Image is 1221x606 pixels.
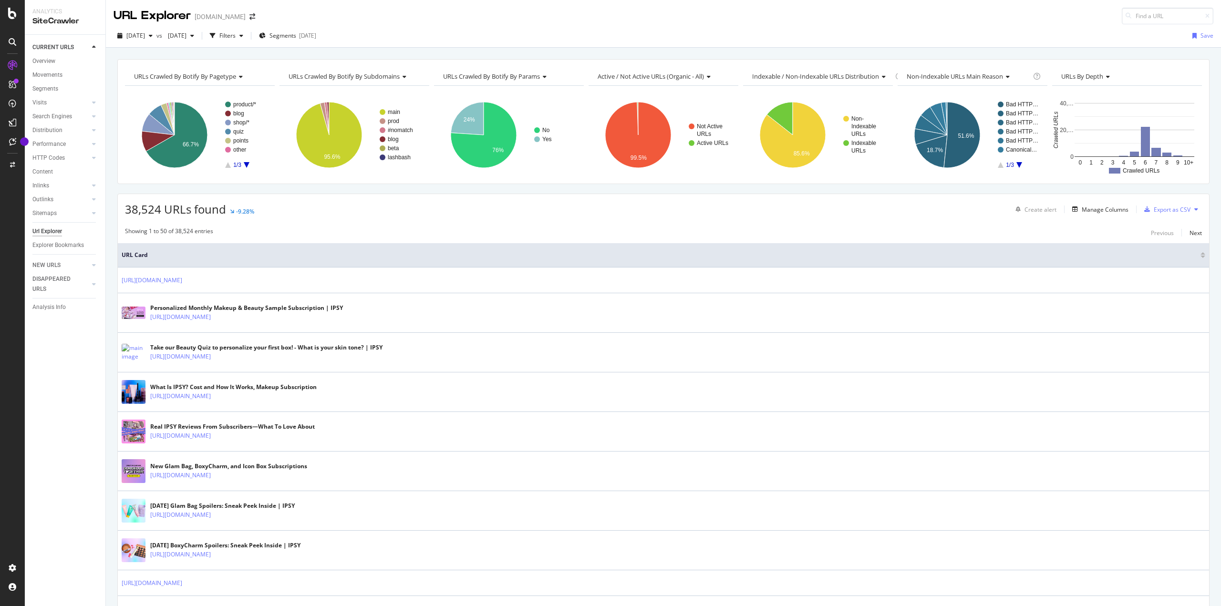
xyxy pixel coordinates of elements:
div: [DATE] BoxyCharm Spoilers: Sneak Peek Inside | IPSY [150,541,300,550]
button: Segments[DATE] [255,28,320,43]
text: Bad HTTP… [1006,137,1038,144]
button: Manage Columns [1068,204,1128,215]
text: 9 [1176,159,1180,166]
span: Segments [269,31,296,40]
svg: A chart. [279,93,429,176]
span: URLs Crawled By Botify By pagetype [134,72,236,81]
a: Outlinks [32,195,89,205]
div: Content [32,167,53,177]
div: [DOMAIN_NAME] [195,12,246,21]
button: Export as CSV [1140,202,1190,217]
div: CURRENT URLS [32,42,74,52]
div: SiteCrawler [32,16,98,27]
div: A chart. [743,93,893,176]
text: No [542,127,550,134]
div: Inlinks [32,181,49,191]
a: Movements [32,70,99,80]
div: Personalized Monthly Makeup & Beauty Sample Subscription | IPSY [150,304,343,312]
div: Outlinks [32,195,53,205]
span: URLs Crawled By Botify By subdomains [289,72,400,81]
text: other [233,146,246,153]
div: -9.28% [236,207,254,216]
a: Analysis Info [32,302,99,312]
text: Indexable [851,123,876,130]
text: 6 [1144,159,1147,166]
div: Save [1200,31,1213,40]
svg: A chart. [898,93,1047,176]
a: [URL][DOMAIN_NAME] [122,276,182,285]
span: 38,524 URLs found [125,201,226,217]
button: Filters [206,28,247,43]
text: Canonical… [1006,146,1037,153]
text: URLs [697,131,711,137]
img: main image [122,538,145,562]
div: Sitemaps [32,208,57,218]
text: 20,… [1060,127,1074,134]
text: 1/3 [1006,162,1014,168]
span: 2025 Jul. 27th [164,31,186,40]
div: [DATE] [299,31,316,40]
text: 18.7% [927,147,943,154]
a: [URL][DOMAIN_NAME] [150,391,211,401]
div: Distribution [32,125,62,135]
div: URL Explorer [114,8,191,24]
text: 7 [1155,159,1158,166]
a: Distribution [32,125,89,135]
div: Performance [32,139,66,149]
text: 0 [1078,159,1082,166]
text: URLs [851,147,866,154]
a: [URL][DOMAIN_NAME] [150,312,211,322]
text: main [388,109,400,115]
div: Create alert [1024,205,1056,214]
div: Overview [32,56,55,66]
button: [DATE] [164,28,198,43]
div: Movements [32,70,62,80]
h4: URLs by Depth [1059,69,1193,84]
img: main image [122,459,145,483]
div: What Is IPSY? Cost and How It Works, Makeup Subscription [150,383,317,391]
a: [URL][DOMAIN_NAME] [122,578,182,588]
text: 4 [1122,159,1125,166]
img: main image [122,344,145,361]
text: 95.6% [324,154,340,160]
div: Analytics [32,8,98,16]
span: Active / Not Active URLs (organic - all) [598,72,704,81]
text: 85.6% [794,150,810,157]
a: Content [32,167,99,177]
span: vs [156,31,164,40]
div: NEW URLS [32,260,61,270]
text: Not Active [697,123,723,130]
h4: Active / Not Active URLs [596,69,730,84]
img: main image [122,307,145,319]
text: points [233,137,248,144]
span: URLs Crawled By Botify By params [443,72,540,81]
text: #nomatch [388,127,413,134]
h4: Indexable / Non-Indexable URLs Distribution [750,69,893,84]
h4: Non-Indexable URLs Main Reason [905,69,1031,84]
text: lashbash [388,154,411,161]
text: 3 [1111,159,1115,166]
a: Search Engines [32,112,89,122]
div: [DATE] Glam Bag Spoilers: Sneak Peek Inside | IPSY [150,502,295,510]
iframe: Intercom live chat [1189,574,1211,596]
div: Take our Beauty Quiz to personalize your first box! - What is your skin tone? | IPSY [150,343,383,352]
button: [DATE] [114,28,156,43]
span: URL Card [122,251,1198,259]
text: 76% [492,147,504,154]
svg: A chart. [125,93,275,176]
img: main image [122,380,145,404]
button: Next [1190,227,1202,238]
div: Visits [32,98,47,108]
div: Real IPSY Reviews From Subscribers—What To Love About [150,422,315,431]
button: Save [1189,28,1213,43]
a: Url Explorer [32,226,99,236]
text: 0 [1070,154,1074,160]
text: 1/3 [233,162,241,168]
text: 66.7% [183,141,199,148]
text: blog [233,110,244,117]
text: 5 [1133,159,1136,166]
text: prod [388,118,399,124]
span: Non-Indexable URLs Main Reason [907,72,1003,81]
a: [URL][DOMAIN_NAME] [150,352,211,361]
text: 2 [1100,159,1104,166]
